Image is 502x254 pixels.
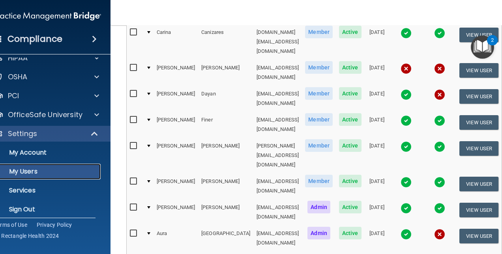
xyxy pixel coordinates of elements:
[253,173,302,199] td: [EMAIL_ADDRESS][DOMAIN_NAME]
[365,173,390,199] td: [DATE]
[434,28,445,39] img: tick.e7d51cea.svg
[434,89,445,100] img: cross.ca9f0e7f.svg
[37,221,72,229] a: Privacy Policy
[459,203,498,217] button: View User
[434,141,445,152] img: tick.e7d51cea.svg
[339,139,362,152] span: Active
[459,177,498,191] button: View User
[459,63,498,78] button: View User
[459,89,498,104] button: View User
[434,177,445,188] img: tick.e7d51cea.svg
[339,227,362,239] span: Active
[339,87,362,100] span: Active
[198,112,253,138] td: Finer
[8,91,19,101] p: PCI
[365,60,390,86] td: [DATE]
[459,141,498,156] button: View User
[305,139,333,152] span: Member
[401,203,412,214] img: tick.e7d51cea.svg
[198,138,253,173] td: [PERSON_NAME]
[154,112,198,138] td: [PERSON_NAME]
[253,199,302,225] td: [EMAIL_ADDRESS][DOMAIN_NAME]
[8,129,37,138] p: Settings
[253,60,302,86] td: [EMAIL_ADDRESS][DOMAIN_NAME]
[459,115,498,130] button: View User
[365,112,390,138] td: [DATE]
[305,87,333,100] span: Member
[401,229,412,240] img: tick.e7d51cea.svg
[8,110,82,120] p: OfficeSafe University
[154,173,198,199] td: [PERSON_NAME]
[8,53,28,63] p: HIPAA
[401,28,412,39] img: tick.e7d51cea.svg
[434,229,445,240] img: cross.ca9f0e7f.svg
[434,203,445,214] img: tick.e7d51cea.svg
[198,86,253,112] td: Dayan
[7,34,62,45] h4: Compliance
[459,28,498,42] button: View User
[253,112,302,138] td: [EMAIL_ADDRESS][DOMAIN_NAME]
[154,225,198,251] td: Aura
[434,63,445,74] img: cross.ca9f0e7f.svg
[434,115,445,126] img: tick.e7d51cea.svg
[307,227,330,239] span: Admin
[198,199,253,225] td: [PERSON_NAME]
[401,141,412,152] img: tick.e7d51cea.svg
[339,61,362,74] span: Active
[154,138,198,173] td: [PERSON_NAME]
[339,175,362,187] span: Active
[253,24,302,60] td: [DOMAIN_NAME][EMAIL_ADDRESS][DOMAIN_NAME]
[198,24,253,60] td: Canizares
[305,26,333,38] span: Member
[365,86,390,112] td: [DATE]
[307,201,330,213] span: Admin
[253,86,302,112] td: [EMAIL_ADDRESS][DOMAIN_NAME]
[154,199,198,225] td: [PERSON_NAME]
[253,138,302,173] td: [PERSON_NAME][EMAIL_ADDRESS][DOMAIN_NAME]
[401,115,412,126] img: tick.e7d51cea.svg
[365,225,390,251] td: [DATE]
[198,225,253,251] td: [GEOGRAPHIC_DATA]
[339,113,362,126] span: Active
[8,72,28,82] p: OSHA
[339,26,362,38] span: Active
[198,60,253,86] td: [PERSON_NAME]
[491,40,494,50] div: 2
[154,60,198,86] td: [PERSON_NAME]
[339,201,362,213] span: Active
[305,113,333,126] span: Member
[305,61,333,74] span: Member
[154,86,198,112] td: [PERSON_NAME]
[459,229,498,243] button: View User
[401,63,412,74] img: cross.ca9f0e7f.svg
[305,175,333,187] span: Member
[471,35,494,59] button: Open Resource Center, 2 new notifications
[401,89,412,100] img: tick.e7d51cea.svg
[198,173,253,199] td: [PERSON_NAME]
[253,225,302,251] td: [EMAIL_ADDRESS][DOMAIN_NAME]
[154,24,198,60] td: Carina
[365,199,390,225] td: [DATE]
[365,138,390,173] td: [DATE]
[401,177,412,188] img: tick.e7d51cea.svg
[365,24,390,60] td: [DATE]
